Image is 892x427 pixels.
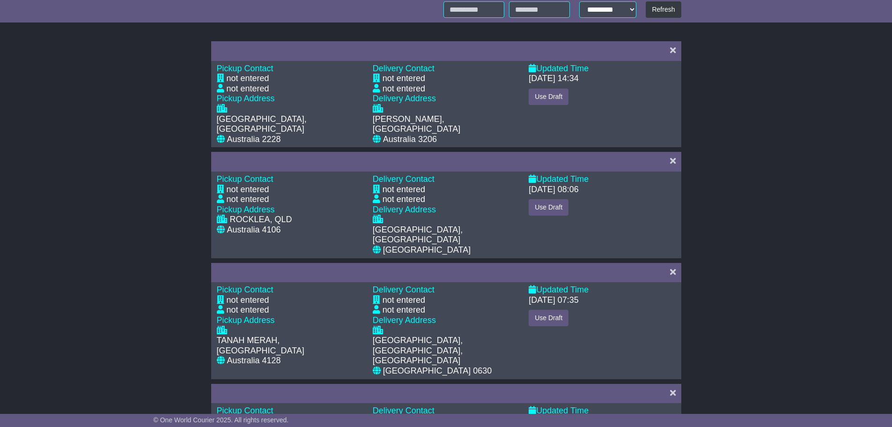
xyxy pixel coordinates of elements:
div: not entered [383,74,425,84]
span: Delivery Address [373,205,436,214]
span: Delivery Contact [373,406,435,415]
div: not entered [383,305,425,315]
span: Pickup Contact [217,64,273,73]
div: Australia 3206 [383,135,437,145]
div: not entered [227,305,269,315]
span: Pickup Contact [217,406,273,415]
button: Refresh [646,1,681,18]
span: © One World Courier 2025. All rights reserved. [154,416,289,424]
span: Pickup Contact [217,285,273,294]
div: [PERSON_NAME], [GEOGRAPHIC_DATA] [373,114,519,135]
div: ROCKLEA, QLD [230,215,292,225]
span: Pickup Address [217,205,275,214]
div: Updated Time [529,285,675,295]
div: Updated Time [529,174,675,185]
div: [GEOGRAPHIC_DATA] [383,245,471,255]
span: Delivery Contact [373,174,435,184]
button: Use Draft [529,199,568,216]
div: not entered [383,185,425,195]
div: not entered [227,74,269,84]
span: Pickup Contact [217,174,273,184]
span: Delivery Contact [373,64,435,73]
button: Use Draft [529,310,568,326]
div: not entered [227,195,269,205]
div: [GEOGRAPHIC_DATA] 0630 [383,366,492,376]
div: [DATE] 07:35 [529,295,579,306]
div: not entered [383,195,425,205]
div: Australia 4106 [227,225,281,235]
div: [GEOGRAPHIC_DATA], [GEOGRAPHIC_DATA], [GEOGRAPHIC_DATA] [373,336,519,366]
span: Delivery Address [373,315,436,325]
div: [DATE] 14:34 [529,74,579,84]
div: not entered [227,295,269,306]
div: Updated Time [529,64,675,74]
div: Australia 4128 [227,356,281,366]
div: not entered [227,84,269,94]
div: [GEOGRAPHIC_DATA], [GEOGRAPHIC_DATA] [217,114,363,135]
div: Australia 2228 [227,135,281,145]
span: Pickup Address [217,94,275,103]
div: not entered [227,185,269,195]
div: [DATE] 08:06 [529,185,579,195]
div: Updated Time [529,406,675,416]
div: TANAH MERAH, [GEOGRAPHIC_DATA] [217,336,363,356]
span: Delivery Address [373,94,436,103]
span: Delivery Contact [373,285,435,294]
button: Use Draft [529,89,568,105]
span: Pickup Address [217,315,275,325]
div: not entered [383,84,425,94]
div: not entered [383,295,425,306]
div: [GEOGRAPHIC_DATA], [GEOGRAPHIC_DATA] [373,225,519,245]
